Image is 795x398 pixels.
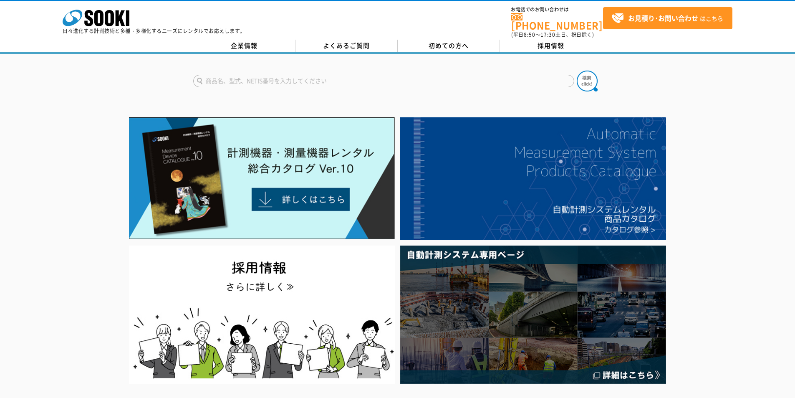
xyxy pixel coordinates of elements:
[193,75,574,87] input: 商品名、型式、NETIS番号を入力してください
[628,13,698,23] strong: お見積り･お問い合わせ
[429,41,469,50] span: 初めての方へ
[577,71,598,91] img: btn_search.png
[603,7,732,29] a: お見積り･お問い合わせはこちら
[398,40,500,52] a: 初めての方へ
[400,117,666,240] img: 自動計測システムカタログ
[511,31,594,38] span: (平日 ～ 土日、祝日除く)
[524,31,535,38] span: 8:50
[611,12,723,25] span: はこちら
[129,117,395,239] img: Catalog Ver10
[540,31,555,38] span: 17:30
[63,28,245,33] p: 日々進化する計測技術と多種・多様化するニーズにレンタルでお応えします。
[500,40,602,52] a: 採用情報
[193,40,295,52] a: 企業情報
[400,246,666,384] img: 自動計測システム専用ページ
[511,13,603,30] a: [PHONE_NUMBER]
[295,40,398,52] a: よくあるご質問
[511,7,603,12] span: お電話でのお問い合わせは
[129,246,395,384] img: SOOKI recruit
